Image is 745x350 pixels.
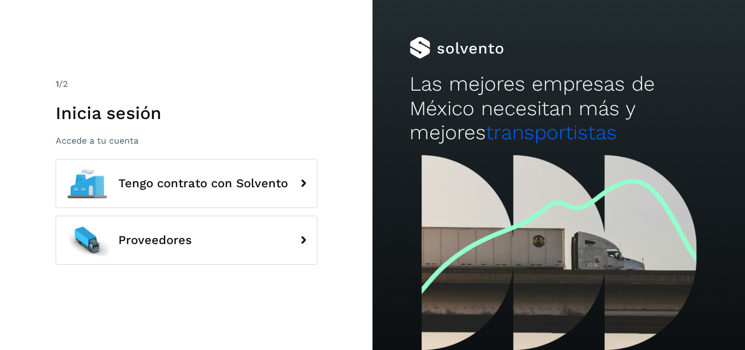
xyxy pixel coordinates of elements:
[410,72,707,145] h2: Las mejores empresas de México necesitan más y mejores
[56,79,59,89] span: 1
[56,135,317,146] p: Accede a tu cuenta
[118,177,288,190] span: Tengo contrato con Solvento
[56,216,317,265] button: Proveedores
[56,78,317,91] div: /2
[118,234,192,247] span: Proveedores
[56,103,317,123] h1: Inicia sesión
[486,121,617,144] span: transportistas
[56,159,317,208] button: Tengo contrato con Solvento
